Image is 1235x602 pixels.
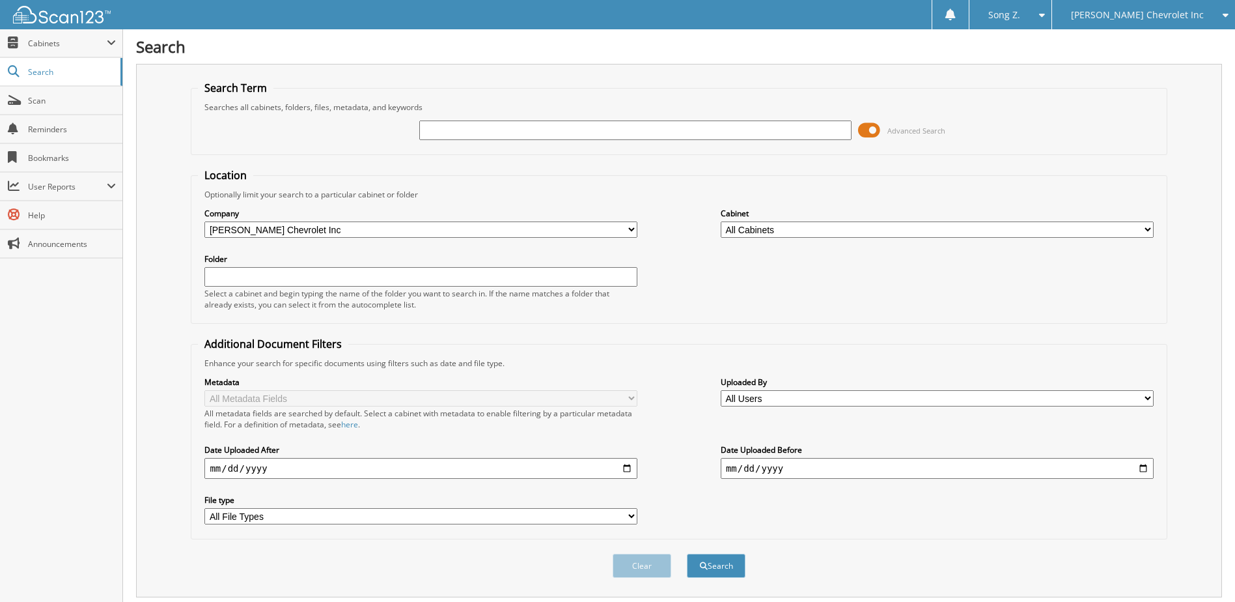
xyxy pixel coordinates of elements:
span: User Reports [28,181,107,192]
h1: Search [136,36,1222,57]
button: Clear [613,554,671,578]
button: Search [687,554,745,578]
legend: Additional Document Filters [198,337,348,351]
legend: Search Term [198,81,273,95]
a: here [341,419,358,430]
div: Searches all cabinets, folders, files, metadata, and keywords [198,102,1159,113]
legend: Location [198,168,253,182]
label: Company [204,208,637,219]
span: Bookmarks [28,152,116,164]
div: Enhance your search for specific documents using filters such as date and file type. [198,358,1159,369]
span: Help [28,210,116,221]
span: Search [28,66,114,78]
label: Folder [204,253,637,265]
span: Reminders [28,124,116,135]
span: Cabinets [28,38,107,49]
input: start [204,458,637,479]
label: Date Uploaded Before [721,444,1154,455]
div: Select a cabinet and begin typing the name of the folder you want to search in. If the name match... [204,288,637,310]
label: Cabinet [721,208,1154,219]
img: scan123-logo-white.svg [13,6,111,23]
span: Song Z. [988,11,1020,19]
span: Scan [28,95,116,106]
div: Optionally limit your search to a particular cabinet or folder [198,189,1159,200]
input: end [721,458,1154,479]
span: Advanced Search [887,126,945,136]
span: [PERSON_NAME] Chevrolet Inc [1071,11,1204,19]
span: Announcements [28,238,116,250]
div: All metadata fields are searched by default. Select a cabinet with metadata to enable filtering b... [204,408,637,430]
label: File type [204,494,637,506]
label: Uploaded By [721,377,1154,388]
label: Metadata [204,377,637,388]
label: Date Uploaded After [204,444,637,455]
